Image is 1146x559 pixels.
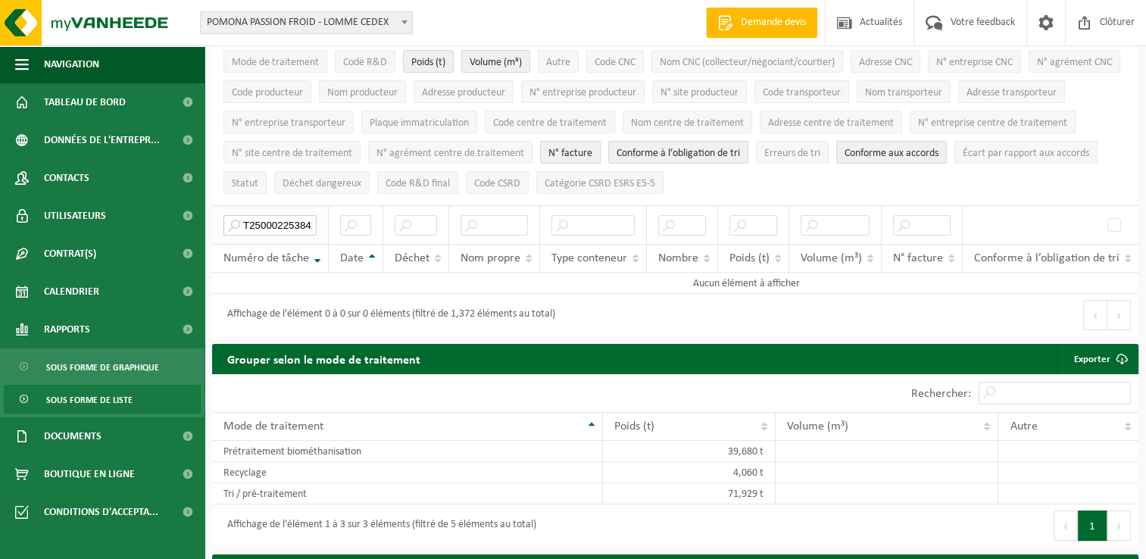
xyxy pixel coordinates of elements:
span: Adresse CNC [859,57,912,68]
span: Sous forme de liste [46,386,133,414]
button: N° site producteurN° site producteur : Activate to sort [652,80,747,103]
button: Adresse producteurAdresse producteur: Activate to sort [414,80,514,103]
button: Écart par rapport aux accordsÉcart par rapport aux accords: Activate to sort [954,141,1098,164]
td: 4,060 t [603,462,776,483]
td: Tri / pré-traitement [212,483,603,504]
button: Adresse CNCAdresse CNC: Activate to sort [851,50,920,73]
span: N° facture [548,148,592,159]
button: Next [1107,300,1131,330]
span: Volume (m³) [470,57,522,68]
button: N° entreprise transporteurN° entreprise transporteur: Activate to sort [223,111,354,133]
button: Conforme à l’obligation de tri : Activate to sort [608,141,748,164]
span: Déchet dangereux [283,178,361,189]
a: Demande devis [706,8,817,38]
button: Previous [1083,300,1107,330]
button: Plaque immatriculationPlaque immatriculation: Activate to sort [361,111,477,133]
span: Plaque immatriculation [370,117,469,129]
div: Affichage de l'élément 1 à 3 sur 3 éléments (filtré de 5 éléments au total) [220,512,536,539]
span: Code producteur [232,87,303,98]
span: Code R&D [343,57,387,68]
span: Documents [44,417,101,455]
span: Boutique en ligne [44,455,135,493]
span: Erreurs de tri [764,148,820,159]
span: Adresse transporteur [966,87,1057,98]
span: Autre [546,57,570,68]
h2: Grouper selon le mode de traitement [212,344,436,373]
span: N° agrément CNC [1037,57,1112,68]
button: N° entreprise CNCN° entreprise CNC: Activate to sort [928,50,1021,73]
button: Nom centre de traitementNom centre de traitement: Activate to sort [623,111,752,133]
span: Calendrier [44,273,99,311]
label: Rechercher: [911,388,971,400]
span: Utilisateurs [44,197,106,235]
span: Nom CNC (collecteur/négociant/courtier) [660,57,835,68]
button: Adresse transporteurAdresse transporteur: Activate to sort [958,80,1065,103]
button: N° agrément centre de traitementN° agrément centre de traitement: Activate to sort [368,141,532,164]
span: Adresse producteur [422,87,505,98]
span: Données de l'entrepr... [44,121,160,159]
span: Code R&D final [386,178,450,189]
span: N° site producteur [660,87,738,98]
span: Déchet [395,252,429,264]
button: Code transporteurCode transporteur: Activate to sort [754,80,849,103]
span: Conforme aux accords [845,148,938,159]
button: Nom transporteurNom transporteur: Activate to sort [857,80,951,103]
span: Nom transporteur [865,87,942,98]
button: N° entreprise centre de traitementN° entreprise centre de traitement: Activate to sort [910,111,1076,133]
span: Type conteneur [551,252,627,264]
td: 71,929 t [603,483,776,504]
span: Écart par rapport aux accords [963,148,1089,159]
span: Demande devis [737,15,810,30]
span: Navigation [44,45,99,83]
span: Contacts [44,159,89,197]
span: N° entreprise CNC [936,57,1013,68]
span: POMONA PASSION FROID - LOMME CEDEX [201,12,412,33]
span: Autre [1010,420,1037,433]
span: Poids (t) [729,252,770,264]
button: Nom producteurNom producteur: Activate to sort [319,80,406,103]
button: Adresse centre de traitementAdresse centre de traitement: Activate to sort [760,111,902,133]
span: Nom producteur [327,87,398,98]
button: Mode de traitementMode de traitement: Activate to sort [223,50,327,73]
span: Poids (t) [411,57,445,68]
button: N° entreprise producteurN° entreprise producteur: Activate to sort [521,80,645,103]
span: Code CSRD [474,178,520,189]
button: N° agrément CNCN° agrément CNC: Activate to sort [1029,50,1120,73]
span: Conditions d'accepta... [44,493,158,531]
button: N° site centre de traitementN° site centre de traitement: Activate to sort [223,141,361,164]
span: N° site centre de traitement [232,148,352,159]
span: Nom propre [461,252,520,264]
span: Mode de traitement [223,420,323,433]
span: Contrat(s) [44,235,96,273]
button: 1 [1078,511,1107,541]
button: Erreurs de triErreurs de tri: Activate to sort [756,141,829,164]
button: Déchet dangereux : Activate to sort [274,171,370,194]
button: AutreAutre: Activate to sort [538,50,579,73]
button: Next [1107,511,1131,541]
span: Mode de traitement [232,57,319,68]
span: Catégorie CSRD ESRS E5-5 [545,178,655,189]
span: Conforme à l’obligation de tri [974,252,1119,264]
span: Code transporteur [763,87,841,98]
a: Exporter [1062,344,1137,374]
a: Sous forme de liste [4,385,201,414]
div: Affichage de l'élément 0 à 0 sur 0 éléments (filtré de 1,372 éléments au total) [220,301,555,329]
button: Code CNCCode CNC: Activate to sort [586,50,644,73]
button: Code CSRDCode CSRD: Activate to sort [466,171,529,194]
button: Nom CNC (collecteur/négociant/courtier)Nom CNC (collecteur/négociant/courtier): Activate to sort [651,50,843,73]
button: Volume (m³)Volume (m³): Activate to sort [461,50,530,73]
span: Conforme à l’obligation de tri [617,148,740,159]
button: Code centre de traitementCode centre de traitement: Activate to sort [485,111,615,133]
span: Code CNC [595,57,635,68]
span: Nom centre de traitement [631,117,744,129]
span: Nombre [658,252,698,264]
button: StatutStatut: Activate to sort [223,171,267,194]
td: 39,680 t [603,441,776,462]
span: Tableau de bord [44,83,126,121]
button: Code R&D finalCode R&amp;D final: Activate to sort [377,171,458,194]
span: N° entreprise transporteur [232,117,345,129]
button: Catégorie CSRD ESRS E5-5Catégorie CSRD ESRS E5-5: Activate to sort [536,171,664,194]
button: Code producteurCode producteur: Activate to sort [223,80,311,103]
span: Code centre de traitement [493,117,607,129]
span: Numéro de tâche [223,252,309,264]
